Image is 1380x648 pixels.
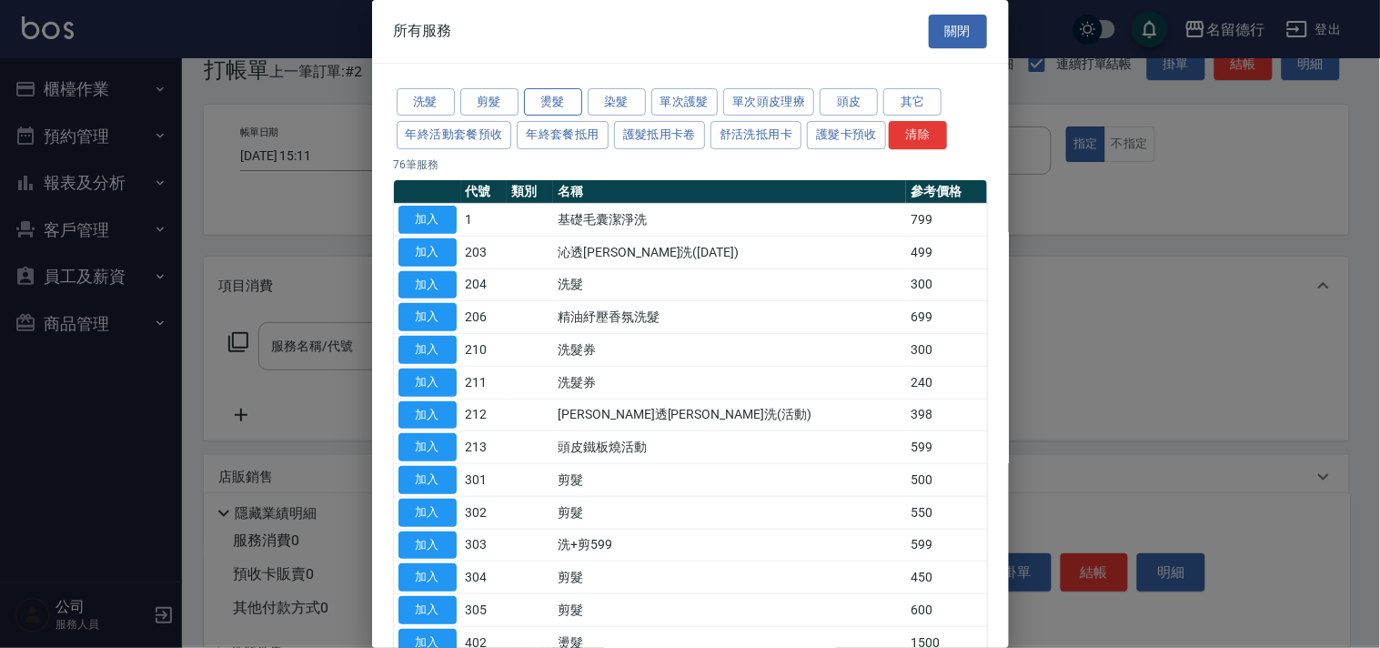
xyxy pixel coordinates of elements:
[906,529,986,562] td: 599
[461,496,508,529] td: 302
[553,301,906,334] td: 精油紓壓香氛洗髮
[553,431,906,464] td: 頭皮鐵板燒活動
[906,204,986,237] td: 799
[553,496,906,529] td: 剪髮
[461,399,508,431] td: 212
[461,301,508,334] td: 206
[517,121,608,149] button: 年終套餐抵用
[651,88,719,116] button: 單次護髮
[553,204,906,237] td: 基礎毛囊潔淨洗
[889,121,947,149] button: 清除
[553,464,906,497] td: 剪髮
[398,336,457,364] button: 加入
[906,399,986,431] td: 398
[398,563,457,592] button: 加入
[524,88,582,116] button: 燙髮
[461,431,508,464] td: 213
[906,268,986,301] td: 300
[553,529,906,562] td: 洗+剪599
[461,236,508,268] td: 203
[883,88,942,116] button: 其它
[398,433,457,461] button: 加入
[461,529,508,562] td: 303
[398,238,457,267] button: 加入
[614,121,705,149] button: 護髮抵用卡卷
[398,532,457,560] button: 加入
[461,334,508,367] td: 210
[820,88,878,116] button: 頭皮
[394,22,452,40] span: 所有服務
[906,334,986,367] td: 300
[461,464,508,497] td: 301
[553,366,906,399] td: 洗髮券
[807,121,886,149] button: 護髮卡預收
[906,431,986,464] td: 599
[394,157,987,173] p: 76 筆服務
[398,499,457,527] button: 加入
[553,268,906,301] td: 洗髮
[553,180,906,204] th: 名稱
[461,204,508,237] td: 1
[398,206,457,234] button: 加入
[553,594,906,627] td: 剪髮
[906,180,986,204] th: 參考價格
[588,88,646,116] button: 染髮
[397,88,455,116] button: 洗髮
[398,596,457,624] button: 加入
[553,399,906,431] td: [PERSON_NAME]透[PERSON_NAME]洗(活動)
[723,88,814,116] button: 單次頭皮理療
[710,121,801,149] button: 舒活洗抵用卡
[906,464,986,497] td: 500
[929,15,987,48] button: 關閉
[553,334,906,367] td: 洗髮券
[398,401,457,430] button: 加入
[553,236,906,268] td: 沁透[PERSON_NAME]洗([DATE])
[906,594,986,627] td: 600
[397,121,512,149] button: 年終活動套餐預收
[906,366,986,399] td: 240
[398,303,457,331] button: 加入
[906,562,986,594] td: 450
[507,180,553,204] th: 類別
[461,366,508,399] td: 211
[553,562,906,594] td: 剪髮
[461,268,508,301] td: 204
[398,466,457,494] button: 加入
[906,301,986,334] td: 699
[906,236,986,268] td: 499
[461,562,508,594] td: 304
[461,594,508,627] td: 305
[906,496,986,529] td: 550
[398,271,457,299] button: 加入
[398,369,457,397] button: 加入
[460,88,519,116] button: 剪髮
[461,180,508,204] th: 代號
